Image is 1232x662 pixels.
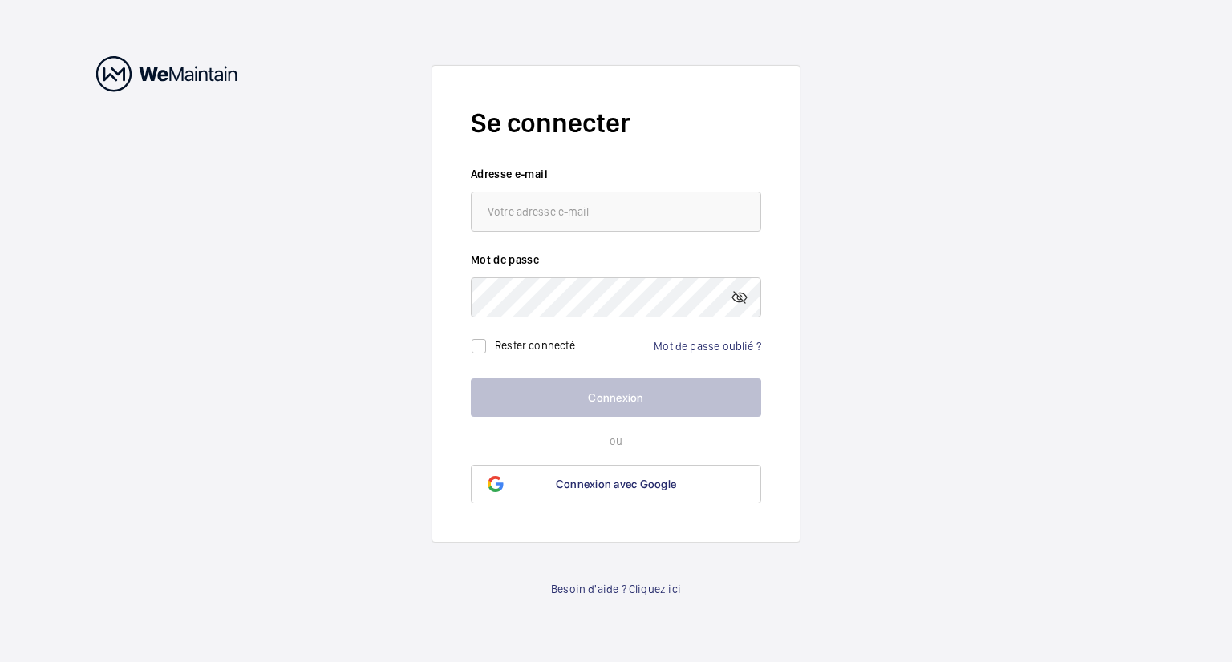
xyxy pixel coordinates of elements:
[471,192,761,232] input: Votre adresse e-mail
[471,252,761,268] label: Mot de passe
[471,104,761,142] h2: Se connecter
[471,433,761,449] p: ou
[471,378,761,417] button: Connexion
[495,339,575,352] label: Rester connecté
[471,166,761,182] label: Adresse e-mail
[556,478,676,490] span: Connexion avec Google
[654,340,761,353] a: Mot de passe oublié ?
[551,581,681,597] a: Besoin d'aide ? Cliquez ici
